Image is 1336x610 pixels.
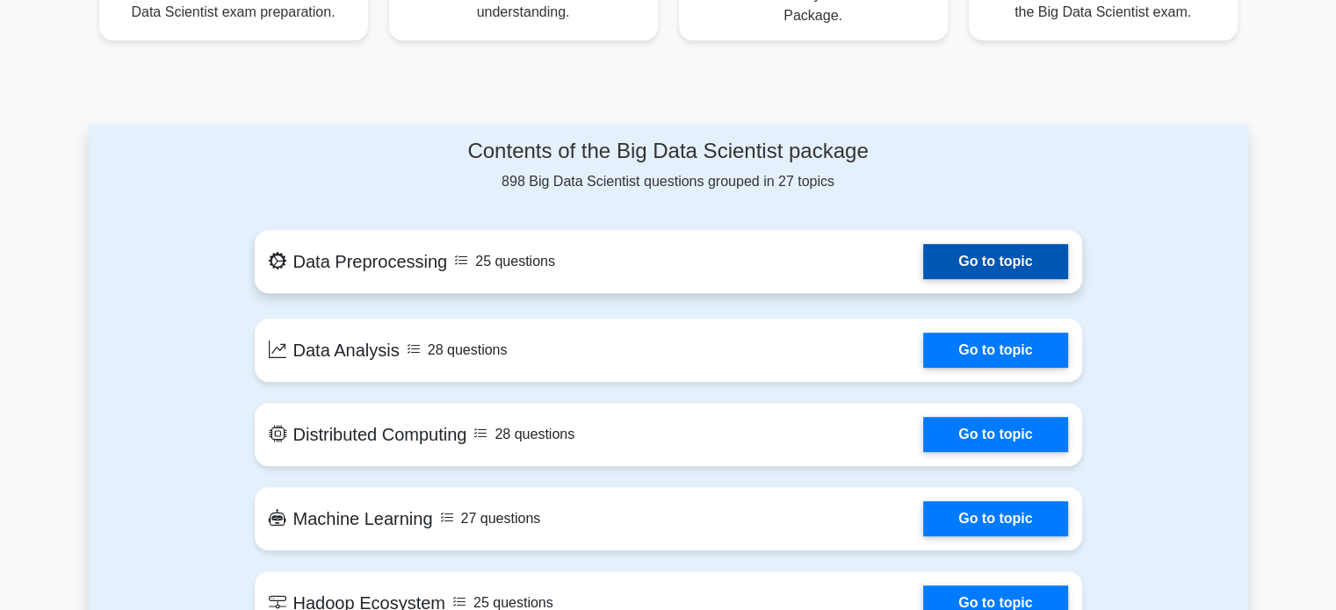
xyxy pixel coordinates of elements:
[255,139,1082,164] h4: Contents of the Big Data Scientist package
[923,244,1067,279] a: Go to topic
[923,501,1067,536] a: Go to topic
[923,417,1067,452] a: Go to topic
[923,333,1067,368] a: Go to topic
[255,139,1082,192] div: 898 Big Data Scientist questions grouped in 27 topics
